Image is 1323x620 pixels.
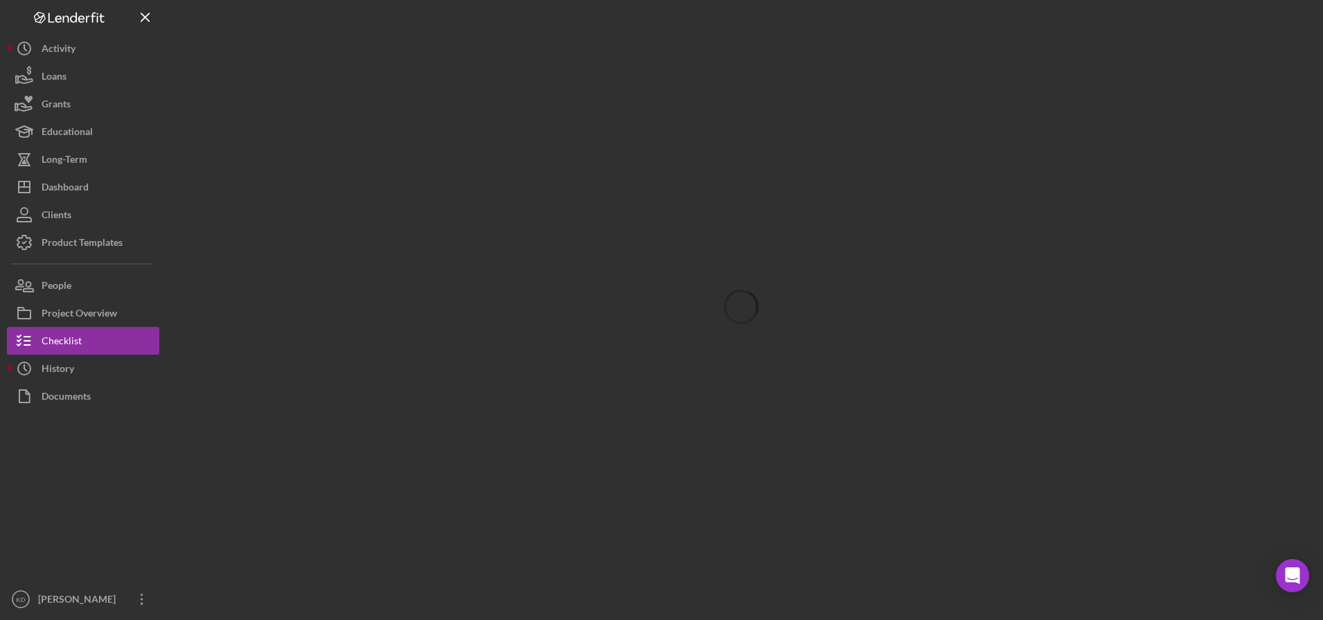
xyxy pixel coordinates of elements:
text: KD [16,596,25,603]
div: Project Overview [42,299,117,330]
div: Checklist [42,327,82,358]
div: Grants [42,90,71,121]
div: Long-Term [42,145,87,177]
button: Activity [7,35,159,62]
div: Open Intercom Messenger [1276,559,1309,592]
button: Clients [7,201,159,229]
button: Product Templates [7,229,159,256]
button: Documents [7,382,159,410]
button: History [7,355,159,382]
button: People [7,272,159,299]
div: History [42,355,74,386]
button: Long-Term [7,145,159,173]
button: Loans [7,62,159,90]
button: Educational [7,118,159,145]
div: Educational [42,118,93,149]
button: Grants [7,90,159,118]
div: Dashboard [42,173,89,204]
button: Dashboard [7,173,159,201]
div: Activity [42,35,76,66]
button: Checklist [7,327,159,355]
button: Project Overview [7,299,159,327]
div: Clients [42,201,71,232]
div: [PERSON_NAME] [35,585,125,617]
div: Documents [42,382,91,414]
div: Product Templates [42,229,123,260]
div: Loans [42,62,66,94]
div: People [42,272,71,303]
button: KD[PERSON_NAME] [7,585,159,613]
